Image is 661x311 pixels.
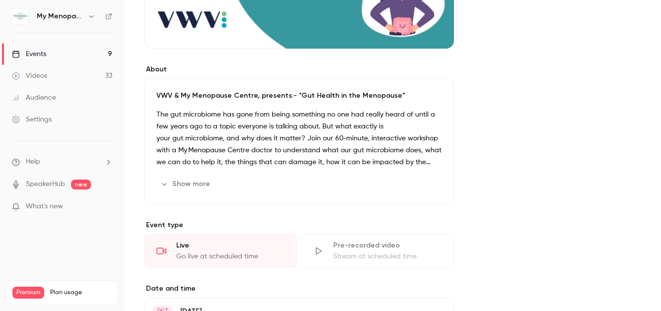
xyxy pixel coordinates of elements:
[12,71,47,81] div: Videos
[12,157,112,167] li: help-dropdown-opener
[12,287,44,299] span: Premium
[176,251,285,261] div: Go live at scheduled time
[12,115,52,124] div: Settings
[26,179,65,189] a: SpeakerHub
[301,234,454,268] div: Pre-recorded videoStream at scheduled time
[144,234,297,268] div: LiveGo live at scheduled time
[37,11,83,21] h6: My Menopause Centre
[144,284,454,294] label: Date and time
[26,201,63,212] span: What's new
[156,176,216,192] button: Show more
[156,91,441,101] p: VWV & My Menopause Centre, presents:- "Gut Health in the Menopause"
[50,289,112,297] span: Plan usage
[333,241,441,250] div: Pre-recorded video
[176,241,285,250] div: Live
[71,180,91,189] span: new
[26,157,40,167] span: Help
[12,49,46,59] div: Events
[333,251,441,261] div: Stream at scheduled time
[12,93,56,103] div: Audience
[156,109,441,168] p: The gut microbiome has gone from being something no one had really heard of until a few years ago...
[12,8,28,24] img: My Menopause Centre
[144,220,454,230] p: Event type
[144,64,454,74] label: About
